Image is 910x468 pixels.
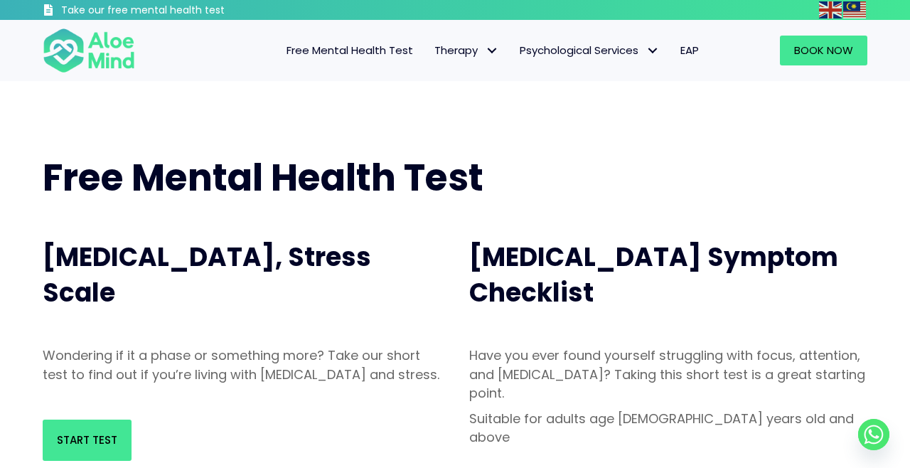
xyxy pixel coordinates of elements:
[509,36,670,65] a: Psychological ServicesPsychological Services: submenu
[819,1,843,18] a: English
[780,36,867,65] a: Book Now
[843,1,866,18] img: ms
[287,43,413,58] span: Free Mental Health Test
[642,41,663,61] span: Psychological Services: submenu
[154,36,710,65] nav: Menu
[424,36,509,65] a: TherapyTherapy: submenu
[434,43,498,58] span: Therapy
[43,27,135,74] img: Aloe mind Logo
[680,43,699,58] span: EAP
[843,1,867,18] a: Malay
[43,420,132,461] a: Start Test
[858,419,889,450] a: Whatsapp
[794,43,853,58] span: Book Now
[819,1,842,18] img: en
[481,41,502,61] span: Therapy: submenu
[43,151,483,203] span: Free Mental Health Test
[276,36,424,65] a: Free Mental Health Test
[43,346,441,383] p: Wondering if it a phase or something more? Take our short test to find out if you’re living with ...
[520,43,659,58] span: Psychological Services
[43,239,371,311] span: [MEDICAL_DATA], Stress Scale
[469,239,838,311] span: [MEDICAL_DATA] Symptom Checklist
[469,410,867,447] p: Suitable for adults age [DEMOGRAPHIC_DATA] years old and above
[670,36,710,65] a: EAP
[57,432,117,447] span: Start Test
[61,4,301,18] h3: Take our free mental health test
[469,346,867,402] p: Have you ever found yourself struggling with focus, attention, and [MEDICAL_DATA]? Taking this sh...
[43,4,301,20] a: Take our free mental health test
